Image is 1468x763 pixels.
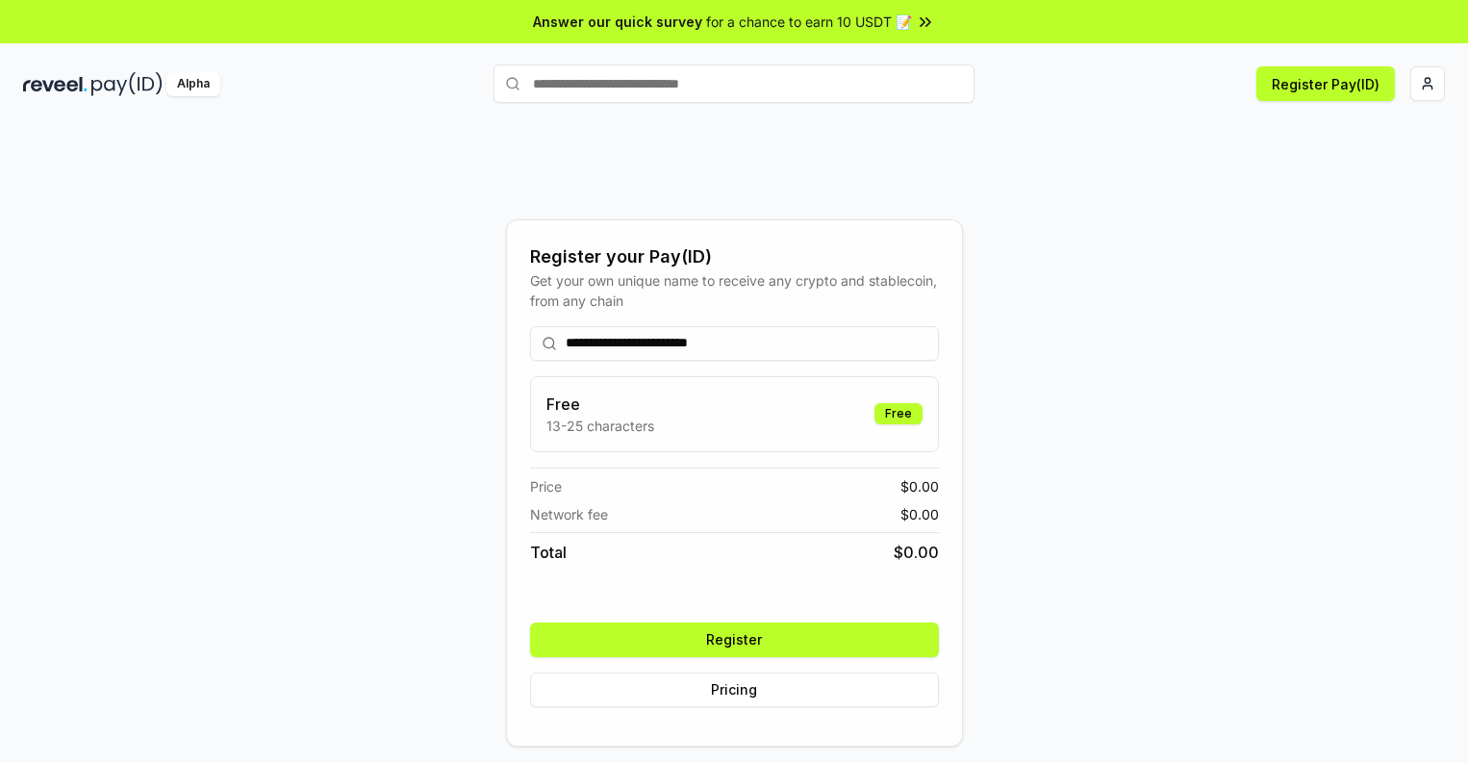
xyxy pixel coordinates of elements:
[546,393,654,416] h3: Free
[900,476,939,496] span: $ 0.00
[900,504,939,524] span: $ 0.00
[1256,66,1395,101] button: Register Pay(ID)
[23,72,88,96] img: reveel_dark
[91,72,163,96] img: pay_id
[530,673,939,707] button: Pricing
[533,12,702,32] span: Answer our quick survey
[530,504,608,524] span: Network fee
[530,243,939,270] div: Register your Pay(ID)
[546,416,654,436] p: 13-25 characters
[166,72,220,96] div: Alpha
[530,541,567,564] span: Total
[874,403,923,424] div: Free
[894,541,939,564] span: $ 0.00
[706,12,912,32] span: for a chance to earn 10 USDT 📝
[530,476,562,496] span: Price
[530,270,939,311] div: Get your own unique name to receive any crypto and stablecoin, from any chain
[530,623,939,657] button: Register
